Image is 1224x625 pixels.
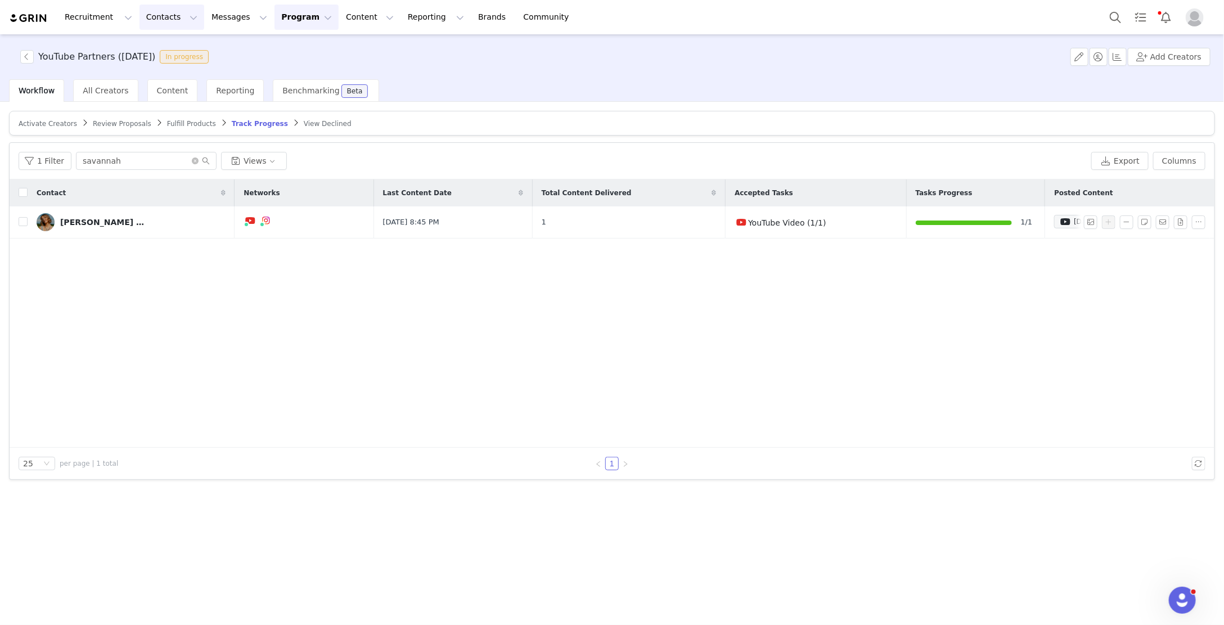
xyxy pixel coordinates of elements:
div: [DATE] 8:45 PM [1060,215,1126,228]
h3: YouTube Partners ([DATE]) [38,50,155,64]
span: [object Object] [20,50,213,64]
span: Workflow [19,86,55,95]
button: Contacts [139,5,204,30]
img: grin logo [9,13,48,24]
span: View Declined [304,120,352,128]
span: Posted Content [1054,188,1113,198]
i: icon: close-circle [192,158,199,164]
a: Tasks [1128,5,1153,30]
span: Last Content Date [383,188,452,198]
span: YouTube Video (1/1) [748,218,826,227]
button: Recruitment [58,5,139,30]
button: Columns [1153,152,1205,170]
span: Send Email [1156,215,1174,229]
i: icon: search [202,157,210,165]
span: Total Content Delivered [542,188,632,198]
span: Contact [37,188,66,198]
span: per page | 1 total [60,458,118,469]
span: Fulfill Products [167,120,216,128]
iframe: Intercom live chat [1169,587,1196,614]
button: Notifications [1154,5,1178,30]
span: Activate Creators [19,120,77,128]
span: Networks [244,188,280,198]
img: instagram.svg [262,216,271,225]
span: All Creators [83,86,128,95]
a: [PERSON_NAME] and Sav [37,213,226,231]
span: Content [157,86,188,95]
button: Reporting [401,5,471,30]
button: Search [1103,5,1128,30]
button: Profile [1179,8,1215,26]
button: Program [274,5,339,30]
button: Views [221,152,287,170]
a: 1 [606,457,618,470]
button: Add Creators [1128,48,1210,66]
img: 818d0e60-5b21-413c-abbb-2ebc6c396144.jpg [37,213,55,231]
i: icon: down [43,460,50,468]
img: placeholder-profile.jpg [1186,8,1204,26]
i: icon: left [595,461,602,467]
button: Content [339,5,400,30]
span: [DATE] 8:45 PM [383,217,439,228]
button: Export [1091,152,1149,170]
span: Tasks Progress [916,188,973,198]
span: Accepted Tasks [735,188,793,198]
span: In progress [160,50,209,64]
a: 1/1 [1021,217,1033,228]
div: [PERSON_NAME] and Sav [60,218,145,227]
a: Community [517,5,581,30]
a: Brands [471,5,516,30]
span: Review Proposals [93,120,151,128]
i: icon: right [622,461,629,467]
input: Search... [76,152,217,170]
li: Previous Page [592,457,605,470]
button: 1 Filter [19,152,71,170]
span: Track Progress [232,120,288,128]
li: 1 [605,457,619,470]
div: 25 [23,457,33,470]
div: Beta [347,88,363,95]
span: Benchmarking [282,86,339,95]
button: Messages [205,5,274,30]
span: 1 [542,217,546,228]
li: Next Page [619,457,632,470]
span: Reporting [216,86,254,95]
